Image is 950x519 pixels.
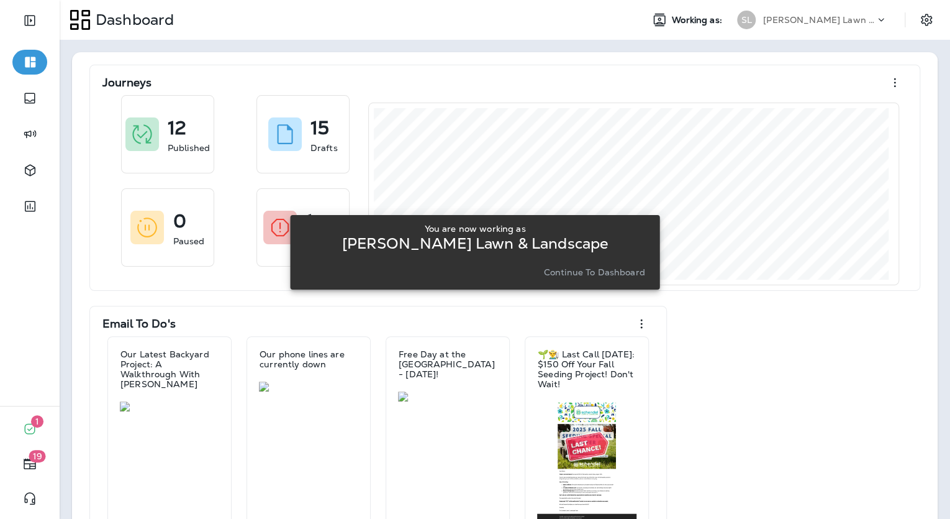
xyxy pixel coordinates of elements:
button: 1 [12,416,47,441]
span: Working as: [672,15,725,25]
img: 13f764de-e709-452e-8955-5ccb2712613d.jpg [120,402,219,411]
p: Dashboard [91,11,174,29]
p: 0 [173,215,186,227]
p: Continue to Dashboard [544,267,645,277]
p: Journeys [102,76,152,89]
p: 12 [168,122,186,134]
p: [PERSON_NAME] Lawn & Landscape [763,15,875,25]
div: SL [737,11,756,29]
span: 1 [31,415,43,428]
p: Email To Do's [102,318,176,330]
p: Paused [173,235,204,247]
p: You are now working as [424,224,525,234]
span: 19 [29,450,46,462]
p: [PERSON_NAME] Lawn & Landscape [342,239,608,249]
button: Expand Sidebar [12,8,47,33]
p: Our Latest Backyard Project: A Walkthrough With [PERSON_NAME] [120,349,219,389]
button: 19 [12,451,47,476]
p: Published [168,142,210,154]
p: Our phone lines are currently down [260,349,358,369]
button: Continue to Dashboard [539,264,650,281]
img: 8eb19a34-7410-40fd-979c-117c9ebc8455.jpg [259,382,358,392]
button: Settings [915,9,938,31]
